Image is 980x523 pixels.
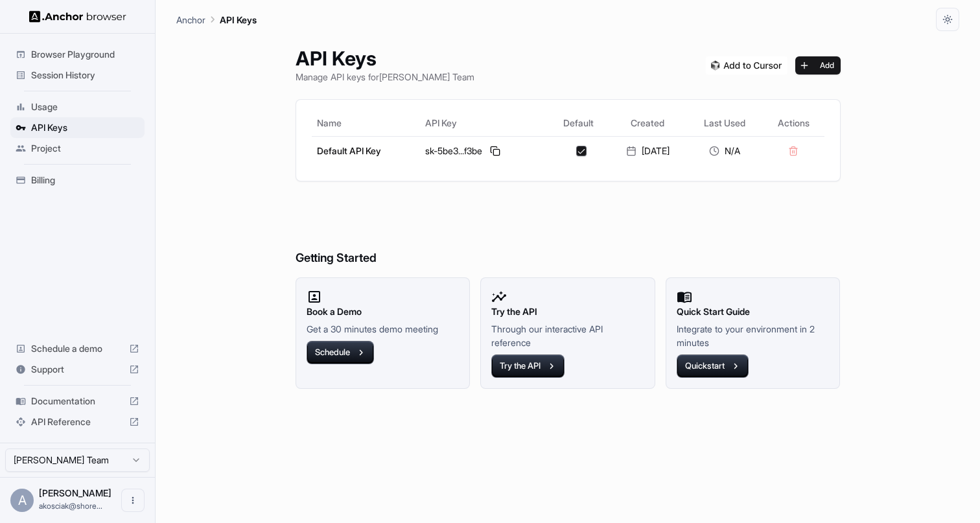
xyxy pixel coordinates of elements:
[549,110,609,136] th: Default
[487,143,503,159] button: Copy API key
[10,391,145,412] div: Documentation
[176,12,257,27] nav: breadcrumb
[296,70,474,84] p: Manage API keys for [PERSON_NAME] Team
[491,305,644,319] h2: Try the API
[307,305,460,319] h2: Book a Demo
[10,138,145,159] div: Project
[176,13,205,27] p: Anchor
[312,136,421,165] td: Default API Key
[10,117,145,138] div: API Keys
[425,143,543,159] div: sk-5be3...f3be
[491,322,644,349] p: Through our interactive API reference
[31,342,124,355] span: Schedule a demo
[10,412,145,432] div: API Reference
[10,170,145,191] div: Billing
[312,110,421,136] th: Name
[121,489,145,512] button: Open menu
[220,13,257,27] p: API Keys
[307,322,460,336] p: Get a 30 minutes demo meeting
[706,56,787,75] img: Add anchorbrowser MCP server to Cursor
[677,305,830,319] h2: Quick Start Guide
[307,341,374,364] button: Schedule
[31,48,139,61] span: Browser Playground
[39,501,102,511] span: akosciak@shorecp.com
[763,110,824,136] th: Actions
[795,56,841,75] button: Add
[10,44,145,65] div: Browser Playground
[677,354,749,378] button: Quickstart
[29,10,126,23] img: Anchor Logo
[31,121,139,134] span: API Keys
[31,69,139,82] span: Session History
[31,415,124,428] span: API Reference
[296,47,474,70] h1: API Keys
[10,489,34,512] div: A
[39,487,111,498] span: Adrian Kosciak
[687,110,763,136] th: Last Used
[296,197,841,268] h6: Getting Started
[692,145,758,157] div: N/A
[10,65,145,86] div: Session History
[491,354,565,378] button: Try the API
[609,110,687,136] th: Created
[614,145,682,157] div: [DATE]
[677,322,830,349] p: Integrate to your environment in 2 minutes
[31,174,139,187] span: Billing
[31,395,124,408] span: Documentation
[10,338,145,359] div: Schedule a demo
[10,359,145,380] div: Support
[31,142,139,155] span: Project
[420,110,548,136] th: API Key
[10,97,145,117] div: Usage
[31,100,139,113] span: Usage
[31,363,124,376] span: Support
